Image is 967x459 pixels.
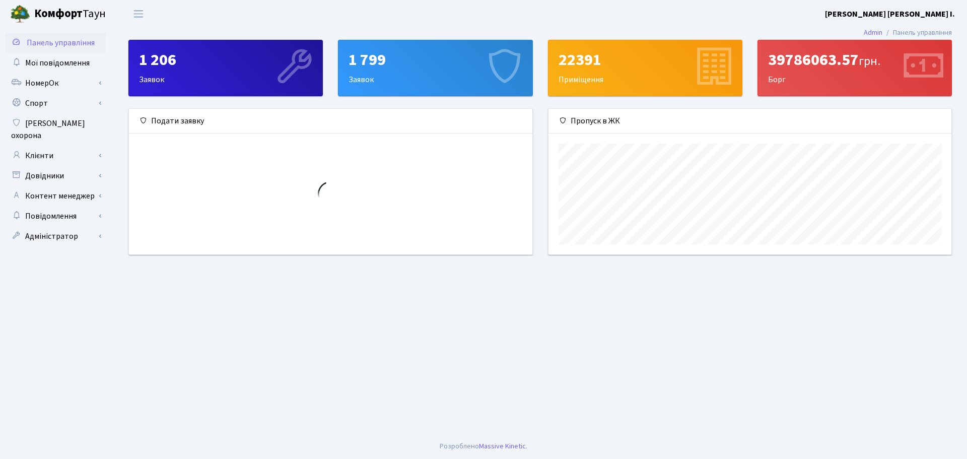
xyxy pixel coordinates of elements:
[849,22,967,43] nav: breadcrumb
[825,8,955,20] a: [PERSON_NAME] [PERSON_NAME] I.
[5,53,106,73] a: Мої повідомлення
[859,52,880,70] span: грн.
[5,186,106,206] a: Контент менеджер
[34,6,83,22] b: Комфорт
[5,33,106,53] a: Панель управління
[5,73,106,93] a: НомерОк
[440,441,527,452] div: Розроблено .
[5,113,106,146] a: [PERSON_NAME] охорона
[139,50,312,70] div: 1 206
[129,40,322,96] div: Заявок
[129,109,532,134] div: Подати заявку
[5,93,106,113] a: Спорт
[5,146,106,166] a: Клієнти
[548,40,742,96] div: Приміщення
[479,441,526,451] a: Massive Kinetic
[128,40,323,96] a: 1 206Заявок
[5,226,106,246] a: Адміністратор
[338,40,532,96] div: Заявок
[825,9,955,20] b: [PERSON_NAME] [PERSON_NAME] I.
[338,40,532,96] a: 1 799Заявок
[25,57,90,69] span: Мої повідомлення
[864,27,882,38] a: Admin
[548,109,952,134] div: Пропуск в ЖК
[882,27,952,38] li: Панель управління
[27,37,95,48] span: Панель управління
[758,40,951,96] div: Борг
[34,6,106,23] span: Таун
[559,50,732,70] div: 22391
[349,50,522,70] div: 1 799
[5,206,106,226] a: Повідомлення
[548,40,742,96] a: 22391Приміщення
[10,4,30,24] img: logo.png
[768,50,941,70] div: 39786063.57
[5,166,106,186] a: Довідники
[126,6,151,22] button: Переключити навігацію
